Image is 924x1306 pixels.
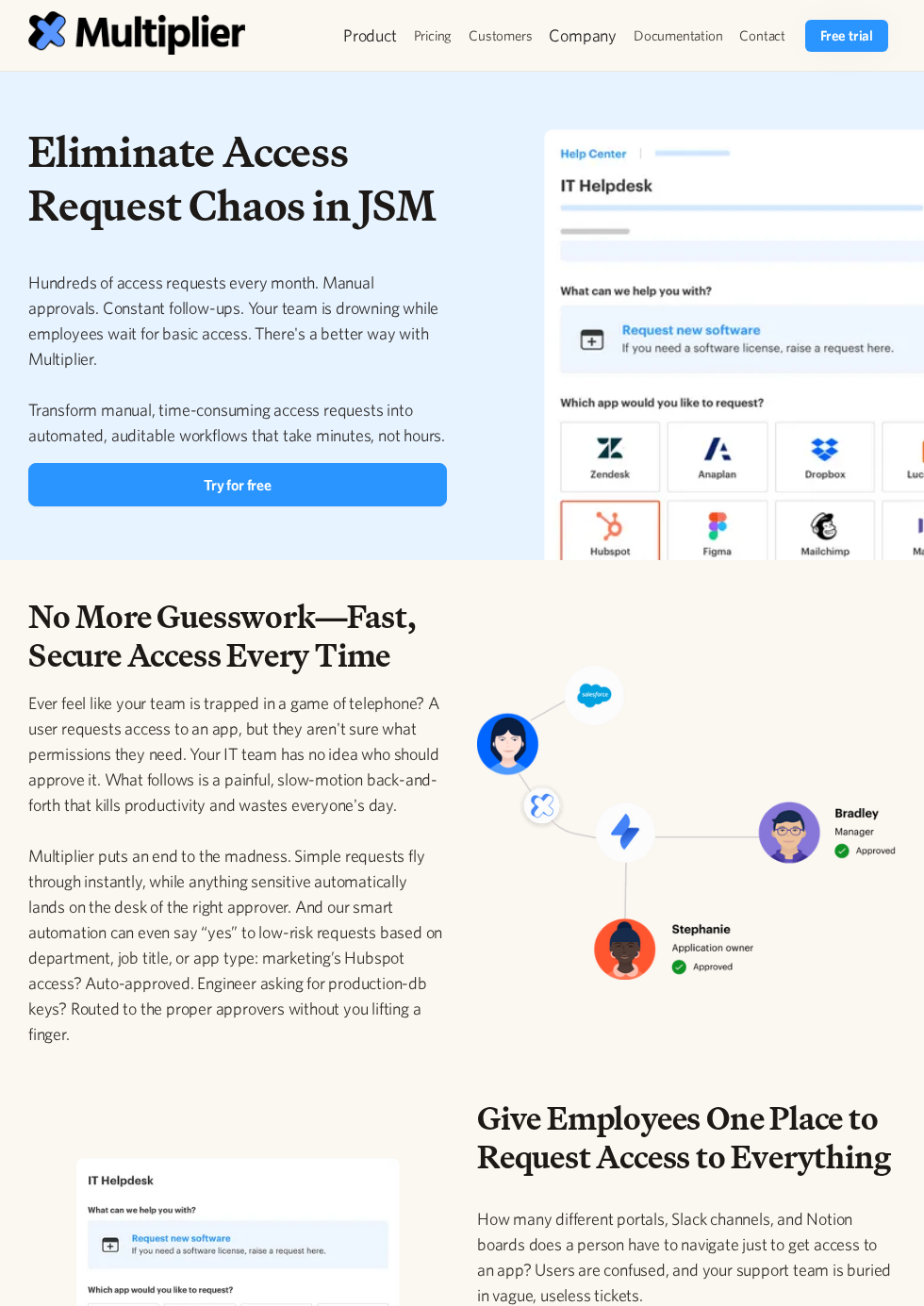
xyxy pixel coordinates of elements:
[28,270,447,448] p: Hundreds of access requests every month. Manual approvals. Constant follow-ups. Your team is drow...
[731,20,794,52] a: Contact
[335,20,405,52] div: Product
[805,20,888,52] a: Free trial
[28,690,447,1047] p: Ever feel like your team is trapped in a game of telephone? A user requests access to an app, but...
[343,25,397,47] div: Product
[549,25,617,47] div: Company
[477,1093,890,1182] strong: Give Employees One Place to Request Access to Everything
[28,591,416,680] strong: No More Guesswork—Fast, Secure Access Every Time
[28,463,447,506] a: Try for free
[625,20,731,52] a: Documentation
[28,119,437,238] strong: Eliminate Access Request Chaos in JSM
[405,20,461,52] a: Pricing
[540,20,625,52] div: Company
[460,20,540,52] a: Customers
